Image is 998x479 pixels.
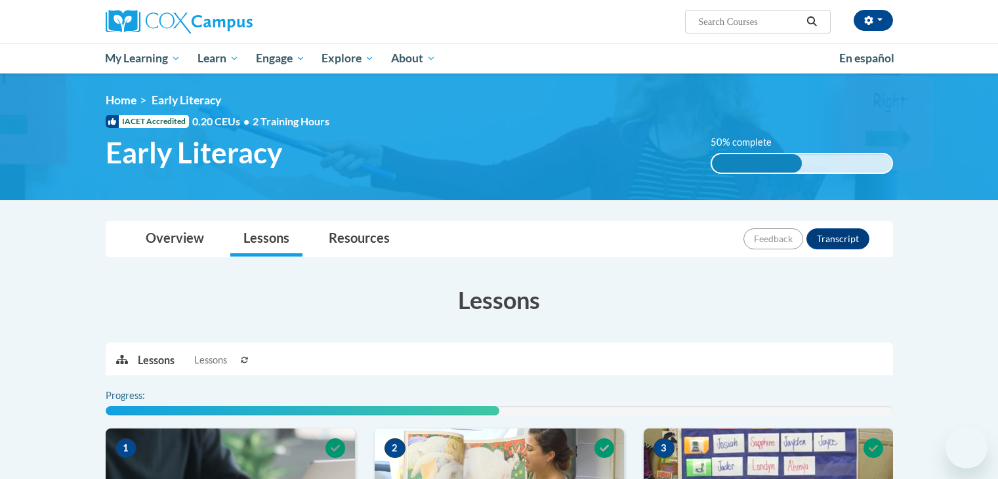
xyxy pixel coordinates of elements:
span: 2 [385,438,405,458]
a: Cox Campus [106,10,355,33]
a: Resources [316,222,403,257]
a: My Learning [97,43,190,73]
span: • [243,115,249,127]
a: Overview [133,222,217,257]
span: 0.20 CEUs [192,114,253,129]
span: 1 [115,438,136,458]
a: About [383,43,444,73]
a: Home [106,93,136,107]
a: Explore [313,43,383,73]
input: Search Courses [697,14,802,30]
div: Main menu [86,43,913,73]
span: En español [839,51,894,65]
span: 3 [654,438,675,458]
a: Lessons [230,222,302,257]
span: IACET Accredited [106,115,189,128]
span: Learn [198,51,239,66]
div: 50% complete [712,154,802,173]
button: Feedback [743,228,803,249]
h3: Lessons [106,283,893,316]
iframe: Button to launch messaging window [946,427,988,469]
button: Account Settings [854,10,893,31]
img: Cox Campus [106,10,253,33]
p: Lessons [138,353,175,367]
button: Search [802,14,821,30]
span: About [391,51,436,66]
button: Transcript [806,228,869,249]
a: Engage [247,43,314,73]
label: 50% complete [711,135,786,150]
span: Engage [256,51,305,66]
span: Early Literacy [152,93,221,107]
a: Learn [189,43,247,73]
span: Early Literacy [106,135,282,170]
label: Progress: [106,388,181,403]
span: Explore [322,51,374,66]
a: En español [831,45,903,72]
span: My Learning [105,51,180,66]
span: 2 Training Hours [253,115,329,127]
span: Lessons [194,353,227,367]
